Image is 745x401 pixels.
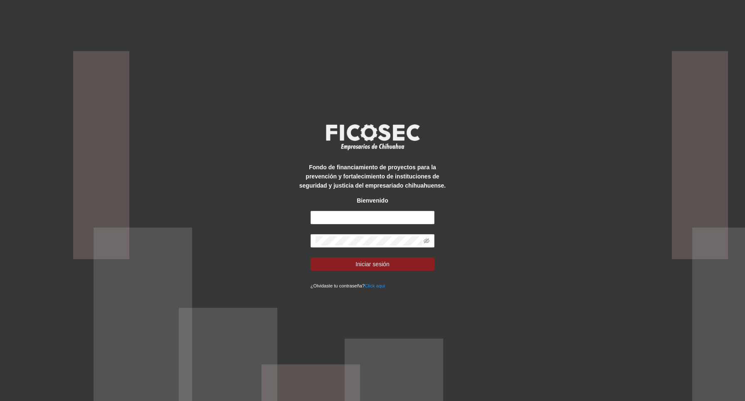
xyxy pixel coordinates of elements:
button: Iniciar sesión [311,257,435,271]
span: Iniciar sesión [355,260,390,269]
strong: Fondo de financiamiento de proyectos para la prevención y fortalecimiento de instituciones de seg... [299,164,446,189]
a: Click aqui [365,283,385,288]
strong: Bienvenido [357,197,388,204]
small: ¿Olvidaste tu contraseña? [311,283,385,288]
span: eye-invisible [424,238,429,244]
img: logo [321,121,424,152]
